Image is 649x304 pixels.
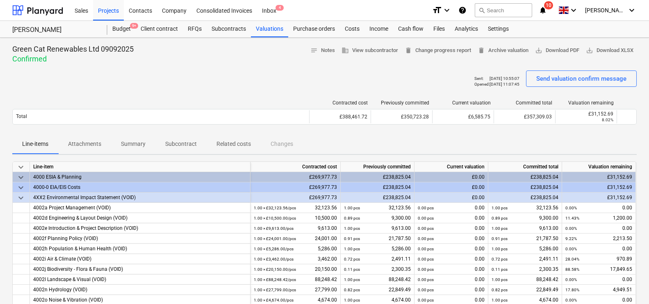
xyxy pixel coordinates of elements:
span: 9+ [130,23,138,29]
a: Budget9+ [107,21,136,37]
button: Notes [307,44,338,57]
div: 88,248.42 [344,275,411,285]
a: Purchase orders [288,21,340,37]
div: 9,613.00 [344,223,411,234]
p: [DATE] 11:07:45 [490,82,519,87]
span: Change progress report [405,46,471,55]
div: 22,849.49 [344,285,411,295]
div: £350,723.28 [371,110,432,123]
div: £238,825.04 [488,193,562,203]
div: £238,825.04 [341,193,414,203]
div: 9,613.00 [492,223,558,234]
div: 0.00 [418,285,485,295]
div: 0.00 [418,275,485,285]
span: delete [405,47,412,54]
small: 1.00 pcs [344,277,360,282]
p: Subcontract [165,140,197,148]
small: 0.91 pcs [344,236,360,241]
small: 1.00 pcs [492,247,508,251]
small: 0.89 pcs [492,216,508,220]
div: 88,248.42 [492,275,558,285]
small: 0.11 pcs [344,267,360,272]
small: 0.00 pcs [418,226,434,231]
p: Summary [121,140,146,148]
div: 0.00 [418,254,485,264]
small: 0.00% [565,247,577,251]
span: business [342,47,349,54]
div: 4XX2 Environmental Impact Statement (VOID) [33,193,247,203]
small: 1.00 pcs [492,206,508,210]
div: 0.00 [418,213,485,223]
div: £357,309.03 [494,110,555,123]
div: £269,977.73 [250,193,341,203]
div: 2,300.35 [344,264,411,275]
div: 5,286.00 [254,244,337,254]
i: format_size [432,5,442,15]
div: Committed total [488,162,562,172]
span: Notes [310,46,335,55]
span: View subcontractor [342,46,398,55]
small: 0.00 pcs [418,206,434,210]
p: Line-items [22,140,48,148]
p: Total [16,113,27,120]
small: 1.00 × £3,462.00 / pcs [254,257,294,261]
span: save_alt [586,47,593,54]
div: 0.00 [565,275,632,285]
small: 0.72 pcs [344,257,360,261]
small: 0.89 pcs [344,216,360,220]
div: Budget [107,21,136,37]
small: 1.00 × £10,500.00 / pcs [254,216,296,220]
i: keyboard_arrow_down [569,5,578,15]
span: delete [478,47,485,54]
div: 3,462.00 [254,254,337,264]
div: 10,500.00 [254,213,337,223]
p: Confirmed [12,54,134,64]
small: 0.11 pcs [492,267,508,272]
small: 0.72 pcs [492,257,508,261]
small: 1.00 pcs [344,226,360,231]
p: Related costs [216,140,251,148]
div: Committed total [497,100,552,106]
div: Previously committed [374,100,429,106]
a: Valuations [251,21,288,37]
div: £238,825.04 [341,182,414,193]
div: 2,300.35 [492,264,558,275]
button: Search [475,3,532,17]
div: Cash flow [393,21,428,37]
div: Send valuation confirm message [536,73,626,84]
span: [PERSON_NAME] [585,7,626,14]
div: Costs [340,21,364,37]
small: 0.00 pcs [418,288,434,292]
small: 0.82 pcs [492,288,508,292]
span: Download PDF [535,46,579,55]
div: £238,825.04 [488,172,562,182]
span: 4 [276,5,284,11]
small: 0.00 pcs [418,236,434,241]
div: Contracted cost [313,100,368,106]
div: 2,491.11 [344,254,411,264]
div: 5,286.00 [344,244,411,254]
div: 0.00 [418,264,485,275]
div: £6,585.75 [432,110,494,123]
a: Analytics [450,21,483,37]
div: £269,977.73 [250,182,341,193]
small: 17.80% [565,288,579,292]
button: Archive valuation [474,44,532,57]
a: Files [428,21,450,37]
div: Current valuation [436,100,491,106]
div: 4002d Engineering & Layout Design (VOID) [33,213,247,223]
button: View subcontractor [338,44,401,57]
a: Income [364,21,393,37]
span: Download XLSX [586,46,633,55]
div: 0.00 [565,223,632,234]
button: Download XLSX [583,44,637,57]
small: 1.00 × £24,001.00 / pcs [254,236,296,241]
div: 22,849.49 [492,285,558,295]
div: Valuation remaining [559,100,614,106]
div: 0.00 [418,223,485,234]
span: 10 [544,1,553,9]
small: 88.58% [565,267,579,272]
